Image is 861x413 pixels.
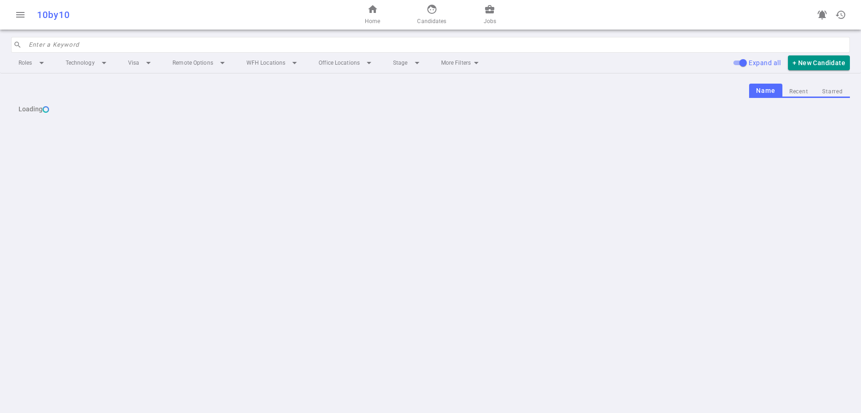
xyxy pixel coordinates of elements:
[121,55,161,71] li: Visa
[788,55,850,71] button: + New Candidate
[484,4,496,26] a: Jobs
[782,85,815,98] button: Recent
[239,55,307,71] li: WFH Locations
[426,4,437,15] span: face
[365,17,380,26] span: Home
[15,9,26,20] span: menu
[817,9,828,20] span: notifications_active
[58,55,117,71] li: Technology
[831,6,850,24] button: Open history
[367,4,378,15] span: home
[484,4,495,15] span: business_center
[13,41,22,49] span: search
[417,4,446,26] a: Candidates
[484,17,496,26] span: Jobs
[386,55,430,71] li: Stage
[417,17,446,26] span: Candidates
[311,55,382,71] li: Office Locations
[365,4,380,26] a: Home
[37,9,283,20] div: 10by10
[835,9,846,20] span: history
[815,85,850,98] button: Starred
[11,98,850,120] div: Loading
[813,6,831,24] a: Go to see announcements
[11,6,30,24] button: Open menu
[749,59,781,67] span: Expand all
[434,55,489,71] li: More Filters
[11,55,55,71] li: Roles
[749,84,782,98] button: Name
[43,106,49,113] img: loading...
[165,55,235,71] li: Remote Options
